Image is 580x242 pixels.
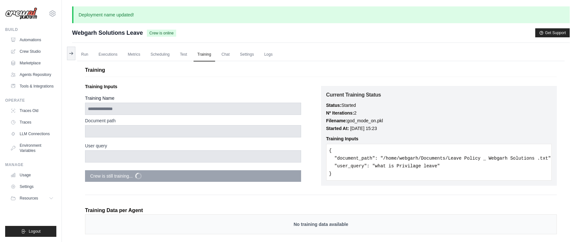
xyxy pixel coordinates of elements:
time: October 1, 2025 at 15:23 IST [350,126,377,131]
a: LLM Connections [8,129,56,139]
strong: Filename: [326,118,347,123]
span: Webgarh Solutions Leave [72,28,143,37]
button: Get Support [535,28,570,37]
a: Test [176,48,191,61]
a: Metrics [124,48,144,61]
p: 2 [326,109,552,117]
a: Agents Repository [8,70,56,80]
a: Environment Variables [8,140,56,156]
a: Traces [8,117,56,127]
a: Traces Old [8,106,56,116]
strong: Nº Iterations: [326,110,354,116]
p: Training Data per Agent [85,207,143,214]
span: Resources [20,196,38,201]
label: Training Name [85,95,301,101]
a: Chat [218,48,233,61]
div: Operate [5,98,56,103]
pre: { "document_path": "/home/webgarh/Documents/Leave Policy _ Webgarh Solutions .txt", "user_query":... [326,144,552,181]
p: Deployment name updated! [72,6,570,23]
p: Started [326,101,552,109]
a: Tools & Integrations [8,81,56,91]
a: Settings [236,48,258,61]
div: Build [5,27,56,32]
span: Crew is online [147,30,176,37]
p: god_mode_on.pkl [326,117,552,125]
a: Usage [8,170,56,180]
span: Logout [29,229,41,234]
a: Training [194,48,215,61]
strong: Started At: [326,126,349,131]
h3: Current Training Status [326,91,552,99]
button: Crew is still training... [85,170,301,182]
a: Executions [95,48,121,61]
strong: Status: [326,103,341,108]
img: Logo [5,7,37,20]
a: Run [77,48,92,61]
strong: Training Inputs [326,136,358,141]
p: No training data available [92,221,550,228]
a: Logs [260,48,276,61]
p: Training [85,66,557,74]
label: User query [85,143,301,149]
a: Marketplace [8,58,56,68]
label: Document path [85,117,301,124]
a: Crew Studio [8,46,56,57]
a: Settings [8,181,56,192]
div: Manage [5,162,56,167]
a: Scheduling [147,48,173,61]
p: Training Inputs [85,83,321,90]
button: Logout [5,226,56,237]
a: Automations [8,35,56,45]
button: Resources [8,193,56,203]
